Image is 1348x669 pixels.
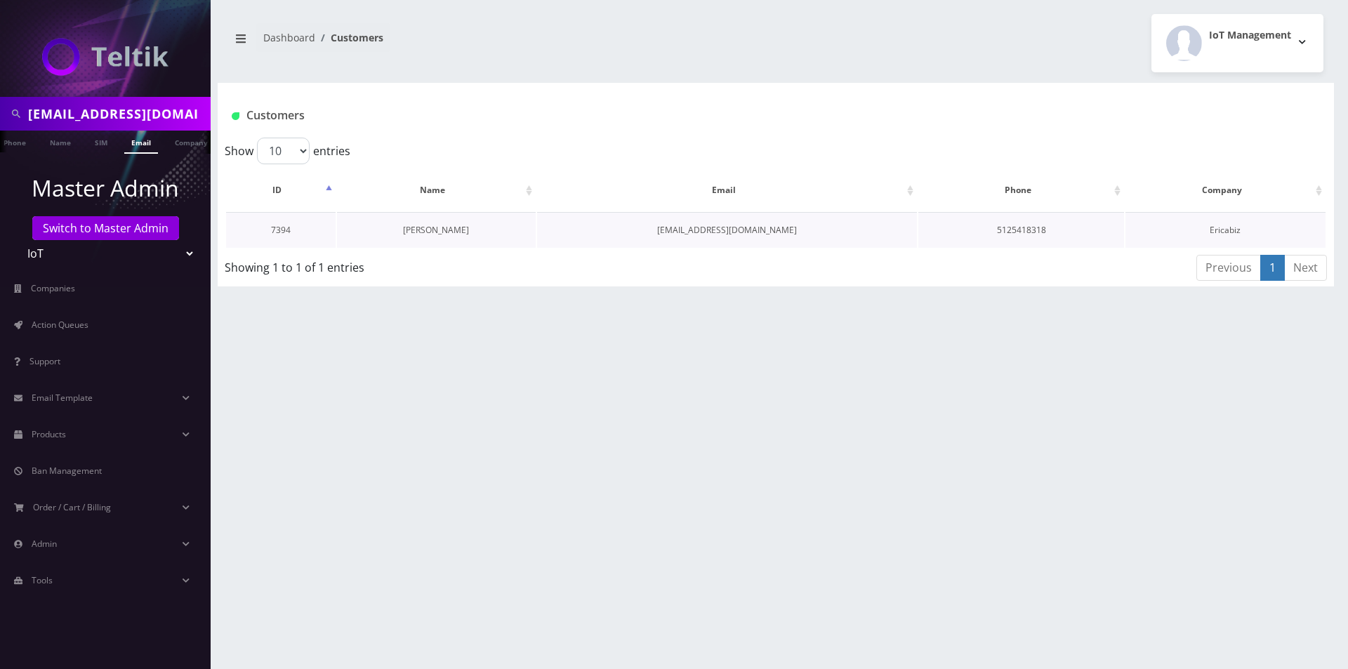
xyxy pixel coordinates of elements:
a: Dashboard [263,31,315,44]
nav: breadcrumb [228,23,765,63]
td: Ericabiz [1125,212,1326,248]
th: Name: activate to sort column ascending [337,170,536,211]
th: ID: activate to sort column descending [226,170,336,211]
a: Company [168,131,215,152]
span: Email Template [32,392,93,404]
a: [PERSON_NAME] [403,224,469,236]
span: Order / Cart / Billing [33,501,111,513]
td: 7394 [226,212,336,248]
th: Company: activate to sort column ascending [1125,170,1326,211]
button: IoT Management [1151,14,1323,72]
a: 1 [1260,255,1285,281]
input: Search in Company [28,100,207,127]
a: Name [43,131,78,152]
span: Support [29,355,60,367]
span: Companies [31,282,75,294]
img: IoT [42,38,168,76]
div: Showing 1 to 1 of 1 entries [225,253,673,276]
span: Ban Management [32,465,102,477]
td: 5125418318 [918,212,1123,248]
span: Action Queues [32,319,88,331]
a: Next [1284,255,1327,281]
label: Show entries [225,138,350,164]
th: Phone: activate to sort column ascending [918,170,1123,211]
a: SIM [88,131,114,152]
a: Email [124,131,158,154]
a: Switch to Master Admin [32,216,179,240]
select: Showentries [257,138,310,164]
li: Customers [315,30,383,45]
h2: IoT Management [1209,29,1291,41]
span: Tools [32,574,53,586]
td: [EMAIL_ADDRESS][DOMAIN_NAME] [537,212,917,248]
h1: Customers [232,109,1135,122]
span: Admin [32,538,57,550]
span: Products [32,428,66,440]
th: Email: activate to sort column ascending [537,170,917,211]
a: Previous [1196,255,1261,281]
